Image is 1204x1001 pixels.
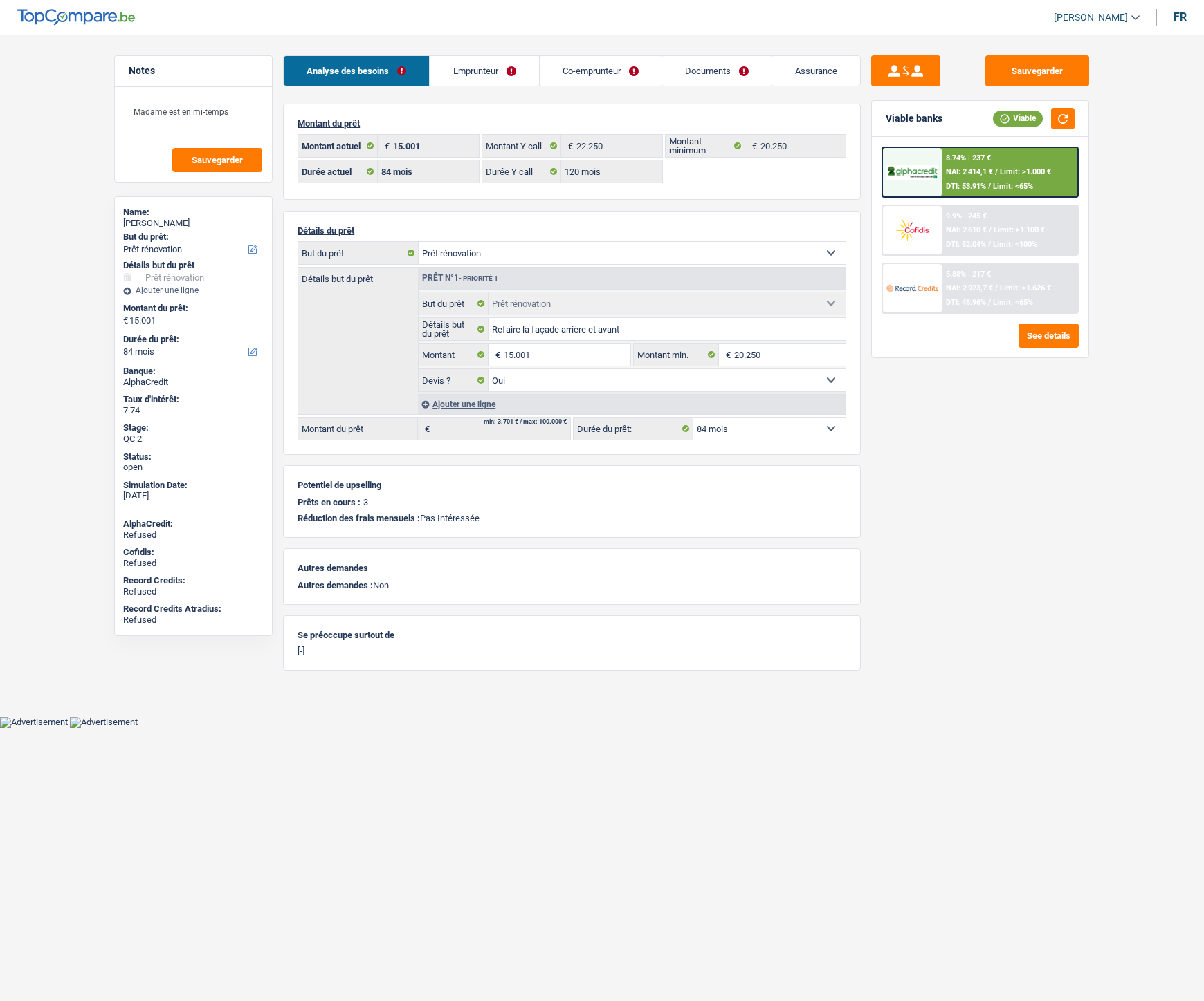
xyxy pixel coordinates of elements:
[123,586,264,597] div: Refused
[123,615,264,626] div: Refused
[419,344,489,366] label: Montant
[123,433,264,445] div: QC 2
[459,274,498,282] span: - Priorité 1
[946,182,986,191] span: DTI: 53.91%
[993,111,1043,126] div: Viable
[378,135,393,157] span: €
[745,135,760,157] span: €
[418,418,433,440] span: €
[989,225,992,234] span: /
[298,497,361,507] p: Prêts en cours :
[129,65,258,77] h5: Notes
[886,217,938,243] img: Cofidis
[123,490,264,501] div: [DATE]
[993,240,1037,249] span: Limit: <100%
[123,394,264,405] div: Taux d'intérêt:
[994,225,1045,234] span: Limit: >1.100 €
[1054,12,1128,24] span: [PERSON_NAME]
[123,334,261,345] label: Durée du prêt:
[419,274,502,283] div: Prêt n°1
[298,418,418,440] label: Montant du prêt
[662,56,772,86] a: Documents
[484,419,567,425] div: min: 3.701 € / max: 100.000 €
[123,207,264,218] div: Name:
[123,405,264,416] div: 7.74
[363,497,368,507] p: 3
[993,182,1033,191] span: Limit: <65%
[298,580,373,590] span: Autres demandes :
[123,422,264,433] div: Stage:
[123,451,264,462] div: Status:
[123,232,261,243] label: But du prêt:
[946,270,991,279] div: 5.88% | 217 €
[988,240,991,249] span: /
[123,260,264,271] div: Détails but du prêt
[1019,324,1079,348] button: See details
[995,167,998,176] span: /
[123,530,264,541] div: Refused
[298,563,846,573] p: Autres demandes
[123,547,264,558] div: Cofidis:
[298,268,418,283] label: Détails but du prêt
[298,135,378,157] label: Montant actuel
[946,283,993,292] span: NAI: 2 923,7 €
[298,513,420,523] span: Réduction des frais mensuels :
[634,344,718,366] label: Montant min.
[172,148,262,172] button: Sauvegarder
[886,165,938,180] img: AlphaCredit
[886,275,938,301] img: Record Credits
[298,480,846,490] p: Potentiel de upselling
[482,160,562,183] label: Durée Y call
[985,55,1089,86] button: Sauvegarder
[419,369,489,391] label: Devis ?
[772,56,860,86] a: Assurance
[123,604,264,615] div: Record Credits Atradius:
[123,480,264,491] div: Simulation Date:
[946,298,986,307] span: DTI: 48.96%
[123,575,264,586] div: Record Credits:
[719,344,734,366] span: €
[123,286,264,295] div: Ajouter une ligne
[946,240,986,249] span: DTI: 52.04%
[123,377,264,388] div: AlphaCredit
[70,717,138,728] img: Advertisement
[482,135,562,157] label: Montant Y call
[123,303,261,314] label: Montant du prêt:
[123,218,264,229] div: [PERSON_NAME]
[574,418,693,440] label: Durée du prêt:
[419,318,489,340] label: Détails but du prêt
[946,212,987,221] div: 9.9% | 245 €
[17,9,135,26] img: TopCompare Logo
[946,167,993,176] span: NAI: 2 414,1 €
[1000,167,1051,176] span: Limit: >1.000 €
[1000,283,1051,292] span: Limit: >1.626 €
[666,135,745,157] label: Montant minimum
[298,513,846,523] p: Pas Intéressée
[988,298,991,307] span: /
[123,558,264,569] div: Refused
[298,580,846,590] p: Non
[123,315,128,326] span: €
[419,292,489,315] label: But du prêt
[298,225,846,236] p: Détails du prêt
[1043,6,1140,29] a: [PERSON_NAME]
[988,182,991,191] span: /
[430,56,538,86] a: Emprunteur
[946,153,991,162] div: 8.74% | 237 €
[123,366,264,377] div: Banque:
[123,518,264,530] div: AlphaCredit:
[298,118,846,129] p: Montant du prêt
[946,225,987,234] span: NAI: 2 610 €
[298,630,846,640] p: Se préoccupe surtout de
[298,646,846,656] p: [-]
[540,56,662,86] a: Co-emprunteur
[995,283,998,292] span: /
[123,462,264,473] div: open
[489,344,504,366] span: €
[192,156,243,165] span: Sauvegarder
[418,394,846,414] div: Ajouter une ligne
[298,242,419,264] label: But du prêt
[886,113,942,124] div: Viable banks
[993,298,1033,307] span: Limit: <65%
[284,56,429,86] a: Analyse des besoins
